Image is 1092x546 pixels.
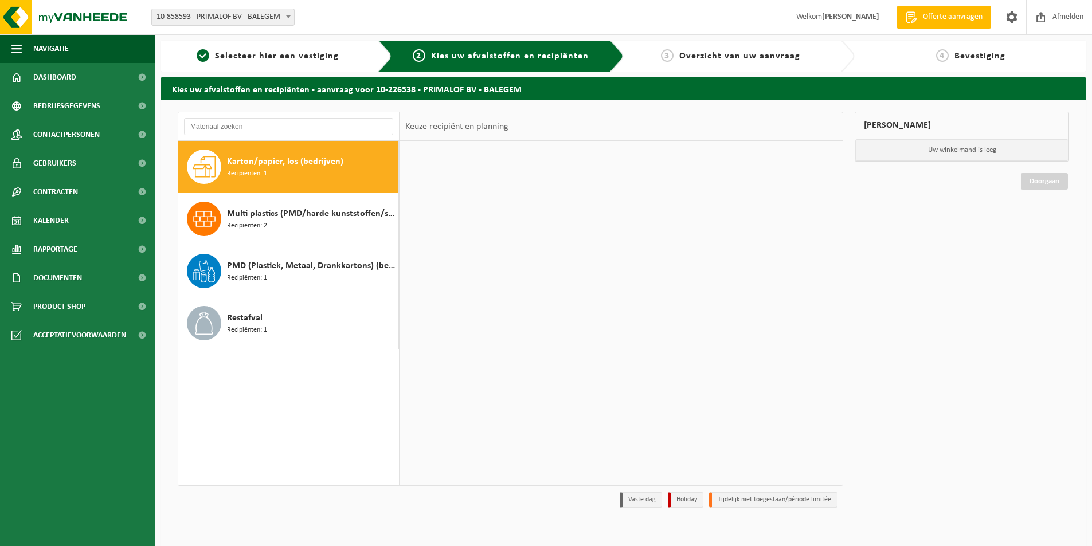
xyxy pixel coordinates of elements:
span: 3 [661,49,674,62]
span: 10-858593 - PRIMALOF BV - BALEGEM [152,9,294,25]
span: Dashboard [33,63,76,92]
span: Gebruikers [33,149,76,178]
p: Uw winkelmand is leeg [855,139,1068,161]
div: [PERSON_NAME] [855,112,1069,139]
span: 10-858593 - PRIMALOF BV - BALEGEM [151,9,295,26]
span: Product Shop [33,292,85,321]
span: Offerte aanvragen [920,11,985,23]
span: Restafval [227,311,263,325]
h2: Kies uw afvalstoffen en recipiënten - aanvraag voor 10-226538 - PRIMALOF BV - BALEGEM [161,77,1086,100]
li: Holiday [668,492,703,508]
span: Overzicht van uw aanvraag [679,52,800,61]
a: 1Selecteer hier een vestiging [166,49,369,63]
button: Multi plastics (PMD/harde kunststoffen/spanbanden/EPS/folie naturel/folie gemengd) Recipiënten: 2 [178,193,399,245]
span: Acceptatievoorwaarden [33,321,126,349]
span: Kies uw afvalstoffen en recipiënten [431,52,589,61]
span: Kalender [33,206,69,235]
span: Contactpersonen [33,120,100,149]
input: Materiaal zoeken [184,118,393,135]
div: Keuze recipiënt en planning [400,112,514,141]
span: 1 [197,49,209,62]
span: Recipiënten: 1 [227,325,267,336]
span: Multi plastics (PMD/harde kunststoffen/spanbanden/EPS/folie naturel/folie gemengd) [227,207,396,221]
span: Karton/papier, los (bedrijven) [227,155,343,168]
span: Bedrijfsgegevens [33,92,100,120]
span: Bevestiging [954,52,1005,61]
strong: [PERSON_NAME] [822,13,879,21]
span: 4 [936,49,949,62]
button: Restafval Recipiënten: 1 [178,297,399,349]
button: Karton/papier, los (bedrijven) Recipiënten: 1 [178,141,399,193]
li: Vaste dag [620,492,662,508]
button: PMD (Plastiek, Metaal, Drankkartons) (bedrijven) Recipiënten: 1 [178,245,399,297]
span: Rapportage [33,235,77,264]
span: Documenten [33,264,82,292]
span: Recipiënten: 1 [227,168,267,179]
li: Tijdelijk niet toegestaan/période limitée [709,492,837,508]
a: Offerte aanvragen [897,6,991,29]
span: Selecteer hier een vestiging [215,52,339,61]
span: PMD (Plastiek, Metaal, Drankkartons) (bedrijven) [227,259,396,273]
span: Navigatie [33,34,69,63]
span: Recipiënten: 1 [227,273,267,284]
a: Doorgaan [1021,173,1068,190]
span: Contracten [33,178,78,206]
span: Recipiënten: 2 [227,221,267,231]
span: 2 [413,49,425,62]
